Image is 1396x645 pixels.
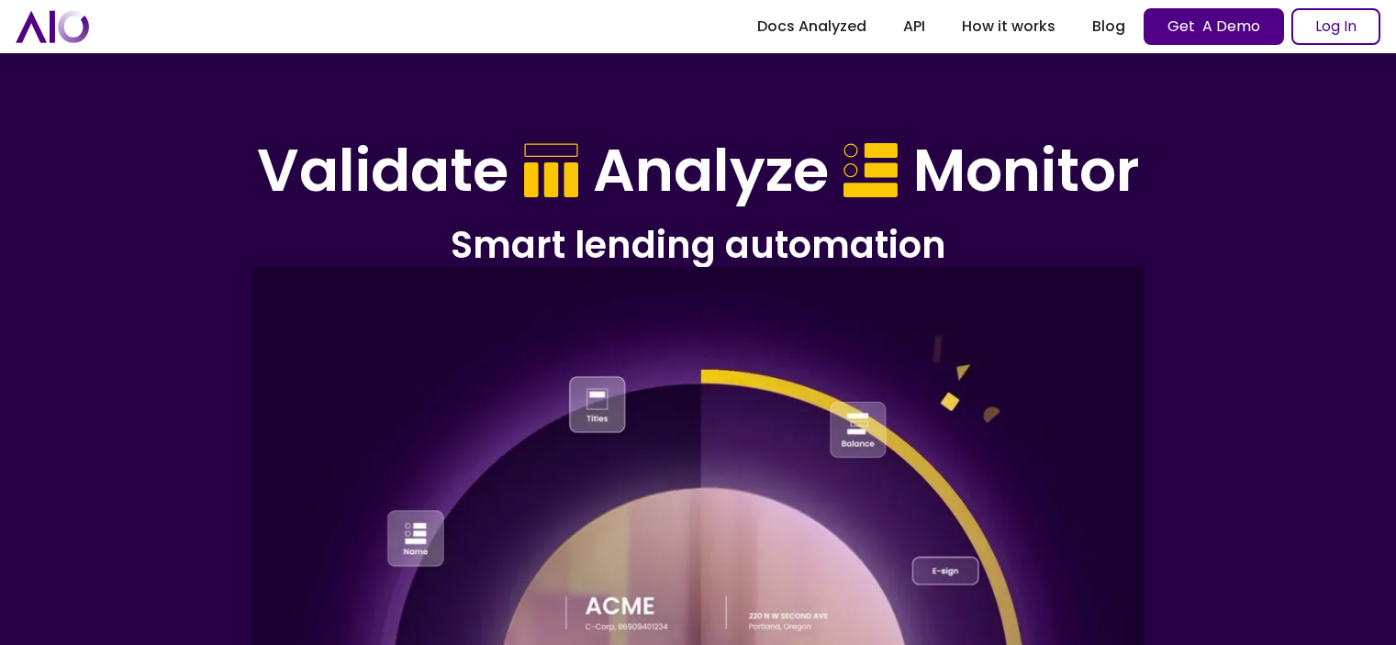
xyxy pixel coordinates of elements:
a: Get A Demo [1144,8,1284,45]
a: Blog [1074,10,1144,43]
h2: Smart lending automation [175,221,1222,269]
h1: Analyze [593,136,829,206]
a: API [885,10,944,43]
a: Log In [1291,8,1380,45]
a: home [16,10,89,42]
a: How it works [944,10,1074,43]
h1: Validate [257,136,508,206]
h1: Monitor [913,136,1140,206]
a: Docs Analyzed [739,10,885,43]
